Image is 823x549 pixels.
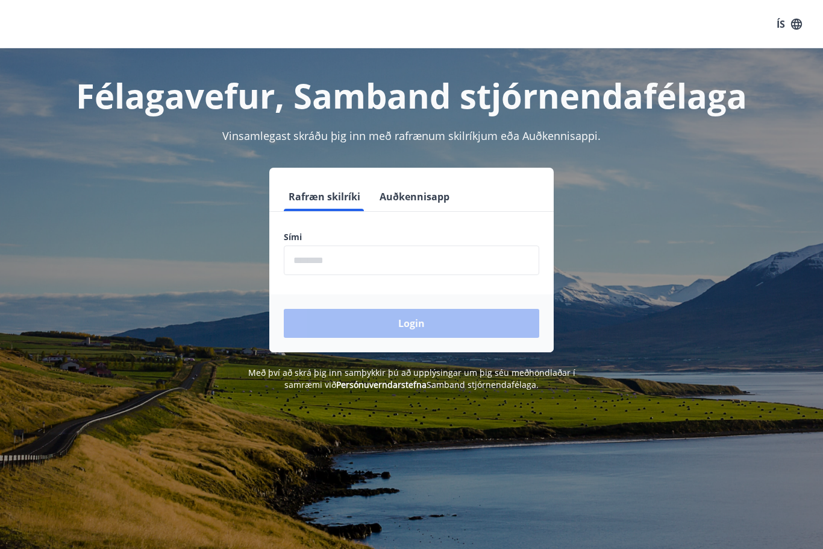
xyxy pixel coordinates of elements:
[336,379,427,390] a: Persónuverndarstefna
[375,182,454,211] button: Auðkennisapp
[248,367,575,390] span: Með því að skrá þig inn samþykkir þú að upplýsingar um þig séu meðhöndlaðar í samræmi við Samband...
[14,72,809,118] h1: Félagavefur, Samband stjórnendafélaga
[770,13,809,35] button: ÍS
[284,182,365,211] button: Rafræn skilríki
[222,129,601,143] span: Vinsamlegast skráðu þig inn með rafrænum skilríkjum eða Auðkennisappi.
[284,231,539,243] label: Sími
